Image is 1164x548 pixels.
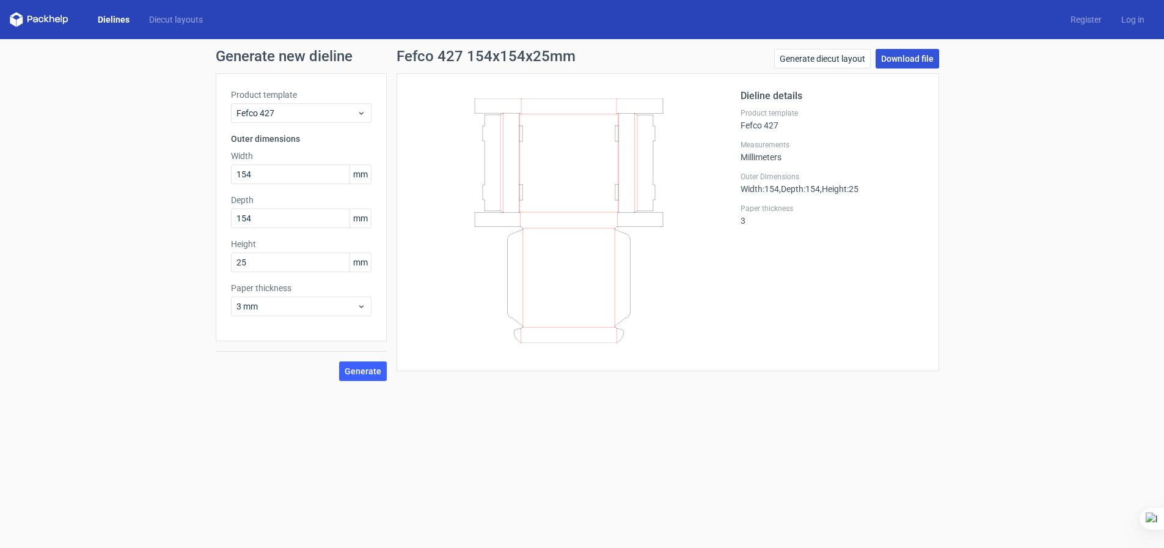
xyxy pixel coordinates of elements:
span: Generate [345,367,381,376]
div: Millimeters [741,140,924,162]
h3: Outer dimensions [231,133,372,145]
span: mm [350,253,371,272]
a: Dielines [88,13,139,26]
label: Outer Dimensions [741,172,924,182]
label: Paper thickness [741,204,924,213]
label: Measurements [741,140,924,150]
span: 3 mm [236,300,357,313]
label: Product template [231,89,372,101]
a: Log in [1111,13,1154,26]
h1: Generate new dieline [216,49,949,64]
div: Fefco 427 [741,108,924,130]
label: Product template [741,108,924,118]
a: Register [1061,13,1111,26]
h1: Fefco 427 154x154x25mm [397,49,576,64]
label: Paper thickness [231,282,372,294]
span: Fefco 427 [236,107,357,119]
button: Generate [339,361,387,381]
div: 3 [741,204,924,226]
span: Width : 154 [741,184,779,194]
label: Depth [231,194,372,206]
label: Width [231,150,372,162]
a: Diecut layouts [139,13,213,26]
span: , Height : 25 [820,184,858,194]
span: , Depth : 154 [779,184,820,194]
label: Height [231,238,372,250]
h2: Dieline details [741,89,924,103]
span: mm [350,209,371,228]
a: Download file [876,49,939,68]
a: Generate diecut layout [774,49,871,68]
span: mm [350,165,371,183]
